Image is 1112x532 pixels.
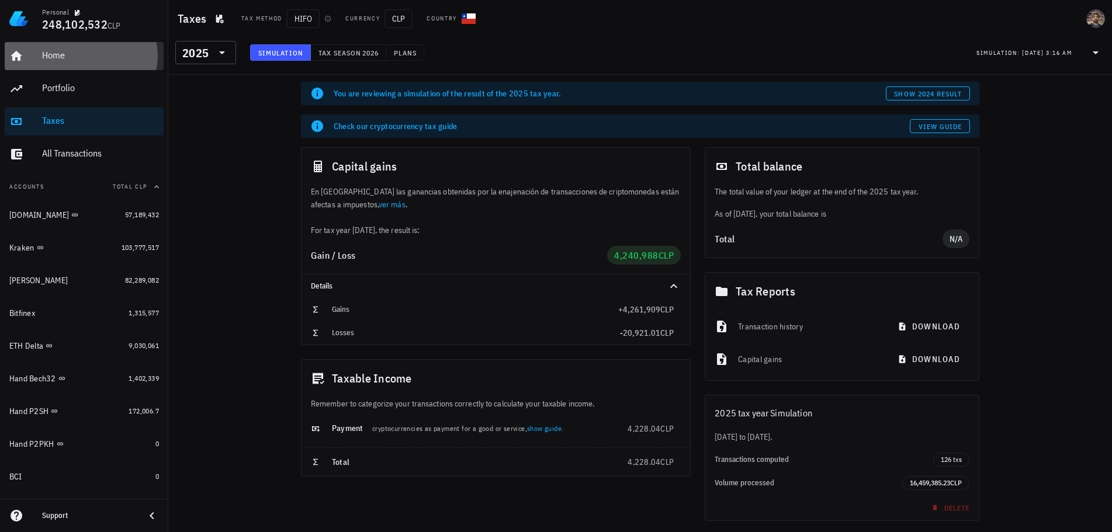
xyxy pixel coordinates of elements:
span: +4,261,909 [618,304,660,315]
span: 82,289,082 [125,276,159,284]
button: Delete [924,499,974,516]
span: View guide [918,122,962,131]
a: show guide [527,424,562,433]
span: 0 [155,439,159,448]
span: -20,921.01 [620,328,660,338]
a: Portfolio [5,75,164,103]
span: Delete [929,503,969,512]
span: download [900,321,960,332]
a: [PERSON_NAME] 82,289,082 [5,266,164,294]
button: AccountsTotal CLP [5,173,164,201]
div: As of [DATE], your total balance is [705,185,979,220]
div: Portfolio [42,82,159,93]
span: Payment [332,423,363,433]
span: download [900,354,960,364]
span: 1,402,339 [129,374,159,383]
span: 0 [155,472,159,481]
button: Tax season 2026 [311,44,386,61]
div: You are reviewing a simulation of the result of the 2025 tax year. [334,88,886,99]
div: [DOMAIN_NAME] [9,210,69,220]
div: Tax Reports [705,273,979,310]
button: Simulation [250,44,311,61]
a: ver más [379,199,406,210]
a: [DOMAIN_NAME] 57,189,432 [5,201,164,229]
span: Tax season [318,48,362,57]
div: Total [715,234,943,244]
div: 2025 tax year Simulation [705,395,979,430]
button: show 2024 result [886,86,970,100]
div: Country [427,14,457,23]
span: CLP [108,20,121,31]
a: BCI 0 [5,463,164,491]
div: Hand Bech32 [9,374,56,384]
a: View guide [910,119,970,133]
a: Bitfinex 1,315,577 [5,299,164,327]
div: Taxes [42,115,159,126]
div: Transactions computed [715,455,933,464]
span: Total CLP [113,183,147,190]
div: Kraken [9,243,34,253]
div: Details [311,281,653,291]
a: All Transactions [5,140,164,168]
img: LedgiFi [9,9,28,28]
span: HIFO [287,9,320,28]
span: 126 txs [941,453,962,466]
h1: Taxes [178,9,211,28]
button: download [891,349,969,370]
div: Hand P2SH [9,406,49,416]
div: All Transactions [42,148,159,159]
div: Bitfinex [9,308,35,318]
a: Kraken 103,777,517 [5,234,164,262]
span: CLP [660,457,674,467]
p: The total value of your ledger at the end of the 2025 tax year. [715,185,969,198]
span: 1,315,577 [129,308,159,317]
div: Losses [332,328,620,338]
div: Home [42,50,159,61]
div: Capital gains [738,346,881,372]
div: Capital gains [302,148,690,185]
span: 4,240,988 [614,249,659,261]
span: Gain / Loss [311,249,356,261]
span: CLP [660,423,674,434]
span: CLP [660,328,674,338]
div: Gains [332,305,618,314]
span: 248,102,532 [42,16,108,32]
a: Hand Bech32 1,402,339 [5,364,164,392]
a: Taxes [5,107,164,135]
span: CLP [659,249,674,261]
span: CLP [660,304,674,315]
span: Plans [393,48,417,57]
div: Total balance [705,148,979,185]
div: Remember to categorize your transactions correctly to calculate your taxable income. [302,397,690,410]
span: N/A [950,230,962,248]
div: avatar [1086,9,1105,28]
div: Volume processed [715,478,902,488]
div: BCI [9,472,22,482]
a: ETH Delta 9,030,061 [5,332,164,360]
div: Currency [345,14,380,23]
span: CLP [950,478,962,487]
div: 2025 [175,41,236,64]
span: 103,777,517 [122,243,159,252]
a: Hand P2SH 172,006.7 [5,397,164,425]
span: Total [332,457,349,467]
span: 9,030,061 [129,341,159,350]
span: 2026 [362,48,379,57]
span: show 2024 result [893,89,962,98]
button: download [891,316,969,337]
span: cryptocurrencies as payment for a good or service, . [372,424,563,433]
div: CL-icon [462,12,476,26]
a: Hand P2PKH 0 [5,430,164,458]
button: Plans [386,44,424,61]
span: CLP [384,9,413,28]
div: Simulation: [976,45,1022,60]
div: [DATE] to [DATE]. [705,430,979,443]
span: 172,006.7 [129,406,159,415]
div: Check our cryptocurrency tax guide [334,120,910,132]
span: 57,189,432 [125,210,159,219]
div: Personal [42,8,69,17]
span: 4,228.04 [628,423,660,434]
div: En [GEOGRAPHIC_DATA] las ganancias obtenidas por la enajenación de transacciones de criptomonedas... [302,185,690,237]
div: Tax method [241,14,282,23]
span: Simulation [258,48,303,57]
